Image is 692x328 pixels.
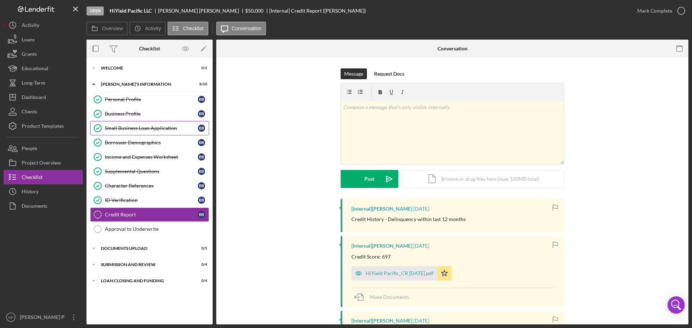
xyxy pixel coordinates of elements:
div: SUBMISSION AND REVIEW [101,262,189,267]
div: 0 / 4 [194,262,207,267]
button: Overview [86,22,128,35]
div: People [22,141,37,157]
button: Move Documents [351,288,416,306]
button: Activity [129,22,165,35]
div: [PERSON_NAME] [PERSON_NAME] [158,8,245,14]
div: Personal Profile [105,96,198,102]
div: 0 / 2 [194,66,207,70]
div: HiYield Pacific_CR [DATE].pdf [366,270,434,276]
div: Documents [22,199,47,215]
a: Supplemental QuestionsBB [90,164,209,179]
a: Income and Expenses WorksheetBB [90,150,209,164]
div: Request Docs [374,68,404,79]
div: Approval to Underwrite [105,226,209,232]
label: Conversation [232,26,262,31]
a: ID VerificationBB [90,193,209,207]
label: Overview [102,26,123,31]
button: Message [341,68,367,79]
a: Business ProfileBB [90,107,209,121]
div: DOCUMENTS UPLOAD [101,246,189,251]
span: $50,000 [245,8,263,14]
button: HiYield Pacific_CR [DATE].pdf [351,266,452,280]
div: 8 / 10 [194,82,207,86]
time: 2025-10-01 01:01 [413,206,429,212]
a: Credit ReportBB [90,207,209,222]
div: Credit Report [105,212,198,217]
div: WELCOME [101,66,189,70]
div: Checklist [22,170,43,186]
b: HiYield Pacific LLC [110,8,152,14]
div: B B [198,211,205,218]
div: Open [86,6,104,15]
label: Checklist [183,26,204,31]
div: B B [198,153,205,161]
button: MP[PERSON_NAME] P [4,310,83,324]
div: Borrower Demographics [105,140,198,145]
a: Clients [4,104,83,119]
div: Mark Complete [637,4,672,18]
button: Activity [4,18,83,32]
div: B B [198,96,205,103]
div: Income and Expenses Worksheet [105,154,198,160]
a: Small Business Loan ApplicationBB [90,121,209,135]
div: Conversation [438,46,467,51]
button: Educational [4,61,83,76]
a: Approval to Underwrite [90,222,209,236]
div: Small Business Loan Application [105,125,198,131]
button: Documents [4,199,83,213]
div: 0 / 4 [194,279,207,283]
div: Message [344,68,363,79]
button: Checklist [168,22,208,35]
p: Credit History - Delinquency within last 12 months [351,215,466,223]
button: People [4,141,83,156]
button: Mark Complete [630,4,688,18]
button: Dashboard [4,90,83,104]
p: Credit Score: 697 [351,253,391,261]
button: Post [341,170,398,188]
button: Project Overview [4,156,83,170]
div: [Internal] [PERSON_NAME] [351,243,412,249]
div: B B [198,182,205,189]
div: Checklist [139,46,160,51]
div: LOAN CLOSING AND FUNDING [101,279,189,283]
button: Long-Term [4,76,83,90]
time: 2025-10-01 00:56 [413,243,429,249]
button: Product Templates [4,119,83,133]
label: Activity [145,26,161,31]
button: Conversation [216,22,266,35]
button: Checklist [4,170,83,184]
div: Clients [22,104,37,121]
div: B B [198,139,205,146]
div: History [22,184,39,201]
div: Open Intercom Messenger [667,296,685,314]
div: Loans [22,32,35,49]
div: B B [198,197,205,204]
div: [PERSON_NAME]'S INFORMATION [101,82,189,86]
div: [PERSON_NAME] P [18,310,65,326]
a: Borrower DemographicsBB [90,135,209,150]
div: Activity [22,18,39,34]
div: Post [364,170,374,188]
button: Request Docs [371,68,408,79]
a: Grants [4,47,83,61]
div: Product Templates [22,119,64,135]
div: Grants [22,47,37,63]
div: [Internal] [PERSON_NAME] [351,318,412,324]
a: Personal ProfileBB [90,92,209,107]
div: Supplemental Questions [105,169,198,174]
div: B B [198,125,205,132]
button: Loans [4,32,83,47]
div: B B [198,168,205,175]
button: History [4,184,83,199]
a: Character ReferencesBB [90,179,209,193]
